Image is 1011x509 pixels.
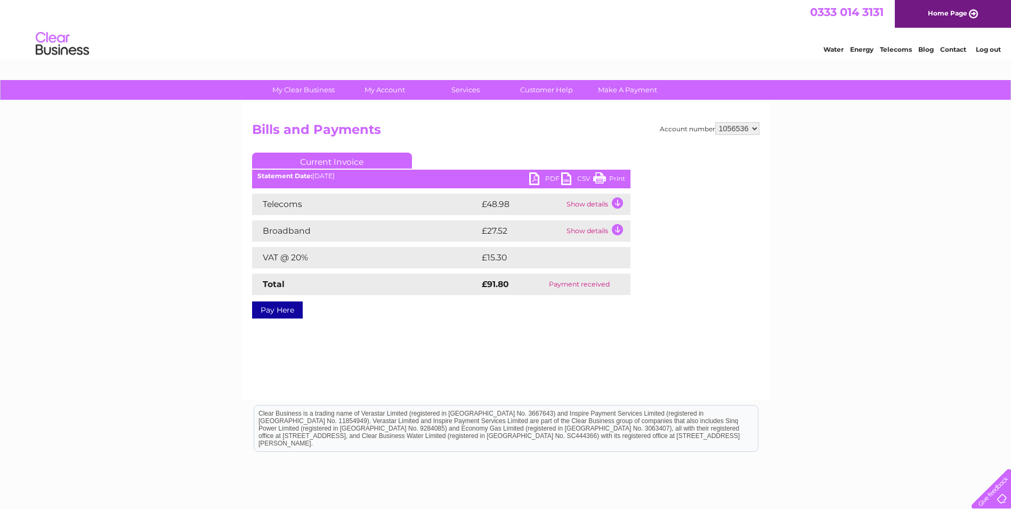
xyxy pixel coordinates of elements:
div: Account number [660,122,759,135]
a: Log out [976,45,1001,53]
a: Telecoms [880,45,912,53]
td: Broadband [252,220,479,242]
a: PDF [529,172,561,188]
td: Telecoms [252,194,479,215]
a: Water [823,45,844,53]
a: CSV [561,172,593,188]
strong: £91.80 [482,279,509,289]
td: Payment received [529,274,630,295]
a: Print [593,172,625,188]
strong: Total [263,279,285,289]
div: Clear Business is a trading name of Verastar Limited (registered in [GEOGRAPHIC_DATA] No. 3667643... [254,6,758,52]
b: Statement Date: [257,172,312,180]
h2: Bills and Payments [252,122,759,142]
a: Pay Here [252,301,303,319]
a: Blog [918,45,934,53]
td: Show details [564,194,630,215]
a: My Account [341,80,428,100]
td: £48.98 [479,194,564,215]
a: Services [422,80,509,100]
a: Contact [940,45,966,53]
td: £27.52 [479,220,564,242]
div: [DATE] [252,172,630,180]
a: Current Invoice [252,153,412,169]
img: logo.png [35,28,90,60]
a: 0333 014 3131 [810,5,884,19]
a: Energy [850,45,873,53]
td: Show details [564,220,630,242]
a: Make A Payment [584,80,672,100]
a: My Clear Business [260,80,347,100]
td: £15.30 [479,247,608,268]
a: Customer Help [503,80,591,100]
td: VAT @ 20% [252,247,479,268]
